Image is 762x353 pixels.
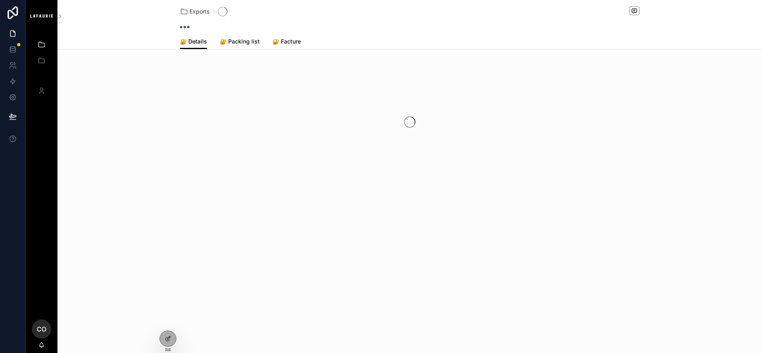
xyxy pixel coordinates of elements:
span: 🔐 Facture [272,37,301,45]
span: 🔐 Details [180,37,207,45]
span: CO [37,324,46,334]
span: Exports [190,8,210,16]
div: scrollable content [26,32,57,108]
span: 🔐 Packing list [220,37,260,45]
a: 🔐 Facture [272,34,301,50]
a: 🔐 Details [180,34,207,49]
a: Exports [180,8,210,16]
img: App logo [30,14,53,18]
a: 🔐 Packing list [220,34,260,50]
